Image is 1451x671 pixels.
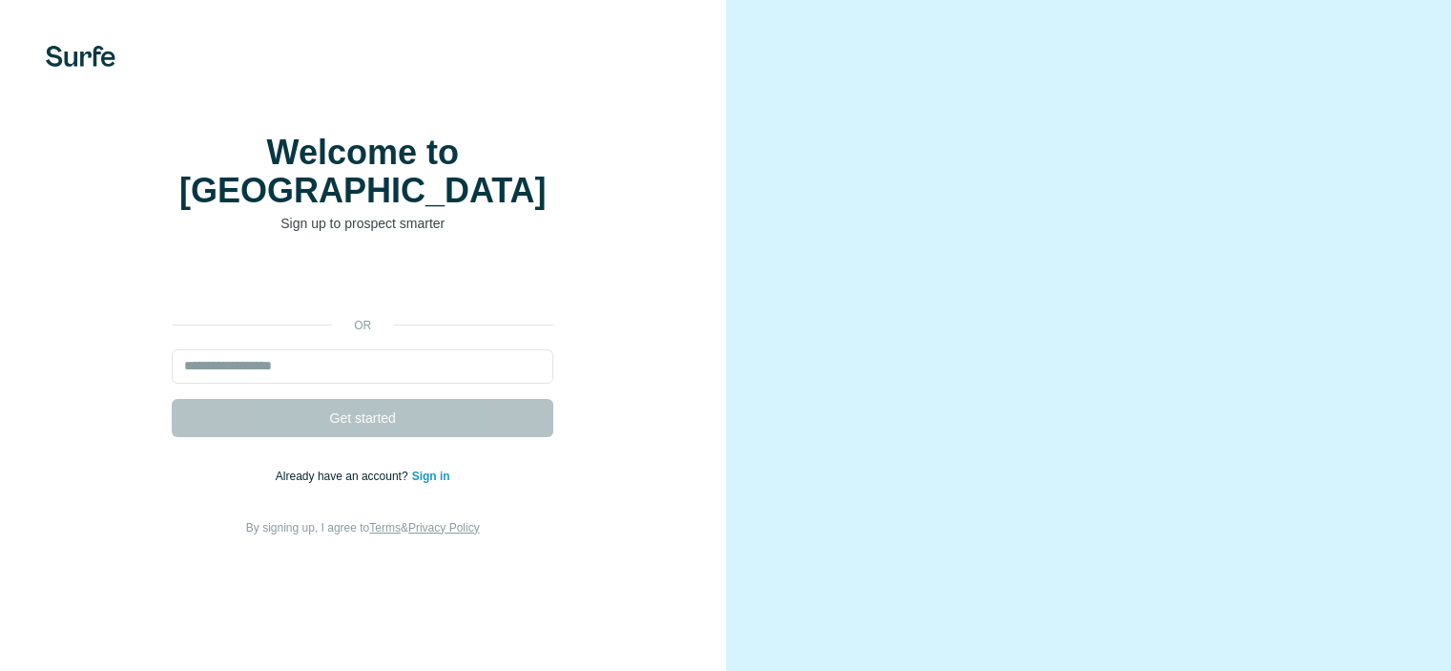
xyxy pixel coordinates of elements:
span: Already have an account? [276,470,412,483]
img: Surfe's logo [46,46,115,67]
a: Sign in [412,470,450,483]
a: Privacy Policy [408,521,480,535]
p: Sign up to prospect smarter [172,214,553,233]
p: or [332,317,393,334]
span: By signing up, I agree to & [246,521,480,535]
a: Terms [369,521,401,535]
iframe: Bouton "Se connecter avec Google" [162,262,563,304]
h1: Welcome to [GEOGRAPHIC_DATA] [172,134,553,210]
